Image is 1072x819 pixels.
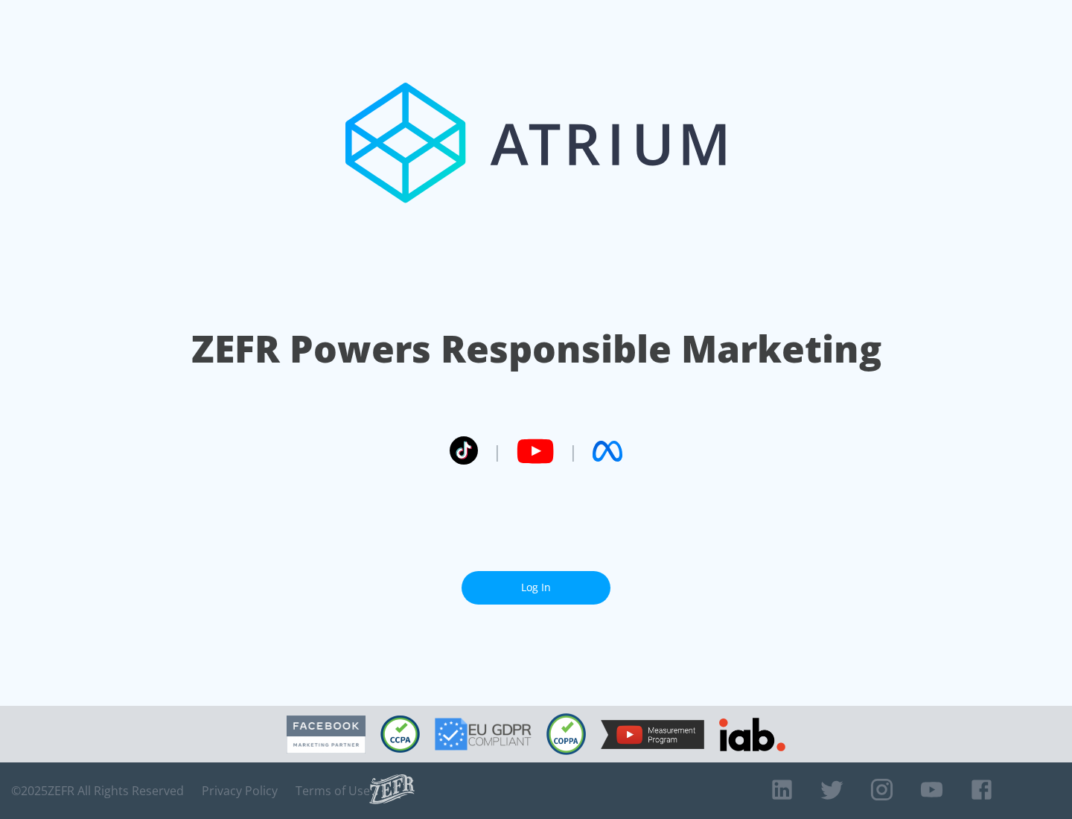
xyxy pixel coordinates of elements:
a: Terms of Use [296,783,370,798]
img: COPPA Compliant [546,713,586,755]
span: © 2025 ZEFR All Rights Reserved [11,783,184,798]
a: Privacy Policy [202,783,278,798]
img: YouTube Measurement Program [601,720,704,749]
a: Log In [462,571,610,605]
img: IAB [719,718,785,751]
h1: ZEFR Powers Responsible Marketing [191,323,881,375]
img: CCPA Compliant [380,716,420,753]
img: Facebook Marketing Partner [287,716,366,753]
img: GDPR Compliant [435,718,532,751]
span: | [493,440,502,462]
span: | [569,440,578,462]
